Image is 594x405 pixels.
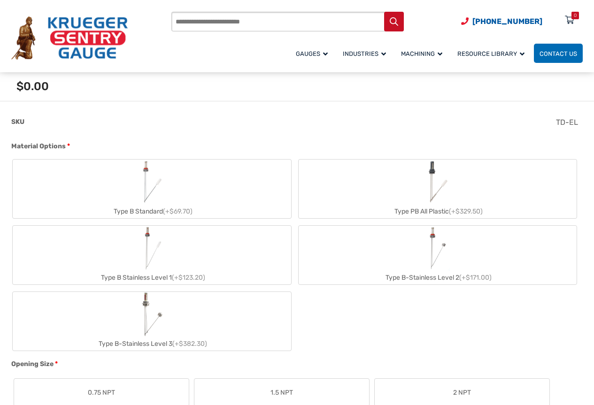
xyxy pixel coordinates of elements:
span: TD-EL [556,118,578,127]
a: Machining [395,42,452,64]
span: Industries [343,50,386,57]
a: Gauges [290,42,337,64]
abbr: required [67,141,70,151]
span: Resource Library [457,50,525,57]
span: 1.5 NPT [270,388,293,397]
span: Gauges [296,50,328,57]
label: Type B Stainless Level 1 [13,226,291,284]
span: $0.00 [16,80,49,93]
a: Phone Number (920) 434-8860 [461,15,542,27]
div: 0 [574,12,577,19]
span: SKU [11,118,24,126]
abbr: required [55,359,58,369]
div: Type B-Stainless Level 3 [13,337,291,351]
span: 0.75 NPT [88,388,115,397]
span: (+$329.50) [449,207,483,215]
span: Machining [401,50,442,57]
div: Type B Stainless Level 1 [13,271,291,284]
span: (+$382.30) [172,340,207,348]
img: Krueger Sentry Gauge [11,16,128,60]
label: Type PB All Plastic [299,160,577,218]
span: Contact Us [540,50,577,57]
label: Type B-Stainless Level 3 [13,292,291,351]
div: Type B-Stainless Level 2 [299,271,577,284]
span: (+$123.20) [172,274,205,282]
a: Industries [337,42,395,64]
span: (+$171.00) [459,274,492,282]
label: Type B Standard [13,160,291,218]
a: Resource Library [452,42,534,64]
span: [PHONE_NUMBER] [472,17,542,26]
span: 2 NPT [453,388,471,397]
div: Type B Standard [13,205,291,218]
span: (+$69.70) [163,207,193,215]
a: Contact Us [534,44,583,63]
label: Type B-Stainless Level 2 [299,226,577,284]
span: Material Options [11,142,66,150]
div: Type PB All Plastic [299,205,577,218]
span: Opening Size [11,360,54,368]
